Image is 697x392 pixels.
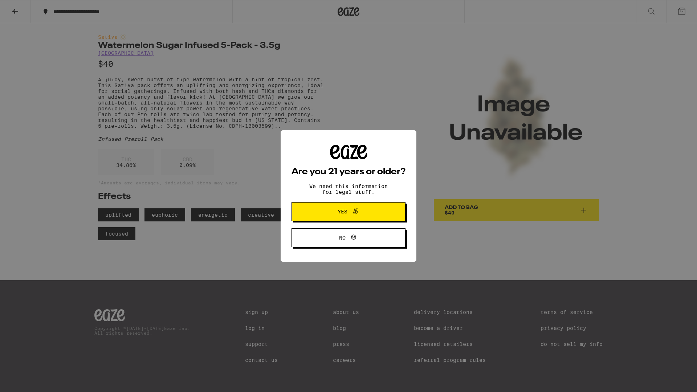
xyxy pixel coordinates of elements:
span: No [339,235,346,240]
button: Yes [292,202,405,221]
h2: Are you 21 years or older? [292,168,405,176]
span: Yes [338,209,347,214]
button: No [292,228,405,247]
p: We need this information for legal stuff. [303,183,394,195]
iframe: Opens a widget where you can find more information [652,370,690,388]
